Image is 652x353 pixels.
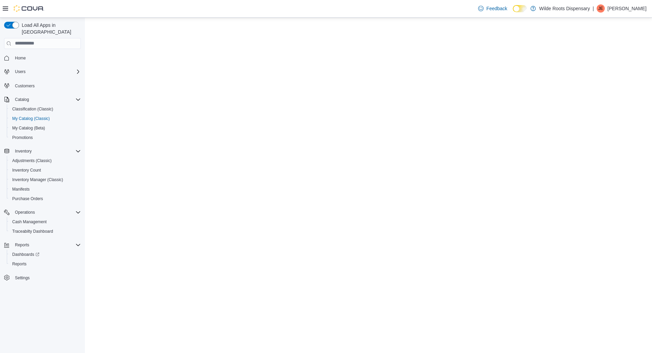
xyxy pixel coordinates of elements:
[1,95,84,104] button: Catalog
[12,177,63,182] span: Inventory Manager (Classic)
[1,81,84,90] button: Customers
[7,156,84,165] button: Adjustments (Classic)
[15,242,29,248] span: Reports
[10,114,81,123] span: My Catalog (Classic)
[10,176,66,184] a: Inventory Manager (Classic)
[475,2,510,15] a: Feedback
[14,5,44,12] img: Cova
[12,196,43,201] span: Purchase Orders
[12,135,33,140] span: Promotions
[10,134,36,142] a: Promotions
[1,53,84,63] button: Home
[7,259,84,269] button: Reports
[12,167,41,173] span: Inventory Count
[12,208,81,216] span: Operations
[12,219,47,225] span: Cash Management
[12,68,81,76] span: Users
[10,227,81,235] span: Traceabilty Dashboard
[15,55,26,61] span: Home
[12,158,52,163] span: Adjustments (Classic)
[539,4,590,13] p: Wilde Roots Dispensary
[15,148,32,154] span: Inventory
[10,124,48,132] a: My Catalog (Beta)
[1,240,84,250] button: Reports
[12,82,37,90] a: Customers
[12,68,28,76] button: Users
[10,185,32,193] a: Manifests
[15,69,25,74] span: Users
[608,4,647,13] p: [PERSON_NAME]
[10,176,81,184] span: Inventory Manager (Classic)
[15,210,35,215] span: Operations
[598,4,603,13] span: JE
[12,116,50,121] span: My Catalog (Classic)
[10,195,46,203] a: Purchase Orders
[12,147,34,155] button: Inventory
[12,187,30,192] span: Manifests
[12,261,26,267] span: Reports
[12,54,29,62] a: Home
[593,4,594,13] p: |
[12,241,81,249] span: Reports
[1,67,84,76] button: Users
[513,5,527,12] input: Dark Mode
[10,185,81,193] span: Manifests
[19,22,81,35] span: Load All Apps in [GEOGRAPHIC_DATA]
[12,147,81,155] span: Inventory
[7,250,84,259] a: Dashboards
[1,273,84,283] button: Settings
[7,104,84,114] button: Classification (Classic)
[10,157,81,165] span: Adjustments (Classic)
[12,95,32,104] button: Catalog
[7,184,84,194] button: Manifests
[10,166,81,174] span: Inventory Count
[15,275,30,281] span: Settings
[12,274,32,282] a: Settings
[7,133,84,142] button: Promotions
[12,208,38,216] button: Operations
[4,50,81,300] nav: Complex example
[10,260,29,268] a: Reports
[10,105,81,113] span: Classification (Classic)
[513,12,513,13] span: Dark Mode
[7,114,84,123] button: My Catalog (Classic)
[15,83,35,89] span: Customers
[12,241,32,249] button: Reports
[7,227,84,236] button: Traceabilty Dashboard
[10,260,81,268] span: Reports
[10,124,81,132] span: My Catalog (Beta)
[12,54,81,62] span: Home
[10,105,56,113] a: Classification (Classic)
[12,252,39,257] span: Dashboards
[12,106,53,112] span: Classification (Classic)
[7,165,84,175] button: Inventory Count
[12,125,45,131] span: My Catalog (Beta)
[1,208,84,217] button: Operations
[486,5,507,12] span: Feedback
[7,217,84,227] button: Cash Management
[10,227,56,235] a: Traceabilty Dashboard
[10,157,54,165] a: Adjustments (Classic)
[10,114,53,123] a: My Catalog (Classic)
[10,250,81,259] span: Dashboards
[12,273,81,282] span: Settings
[10,250,42,259] a: Dashboards
[10,166,44,174] a: Inventory Count
[1,146,84,156] button: Inventory
[10,218,49,226] a: Cash Management
[12,81,81,90] span: Customers
[10,134,81,142] span: Promotions
[10,218,81,226] span: Cash Management
[7,194,84,204] button: Purchase Orders
[7,123,84,133] button: My Catalog (Beta)
[15,97,29,102] span: Catalog
[597,4,605,13] div: Joe Ennis
[12,229,53,234] span: Traceabilty Dashboard
[12,95,81,104] span: Catalog
[10,195,81,203] span: Purchase Orders
[7,175,84,184] button: Inventory Manager (Classic)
